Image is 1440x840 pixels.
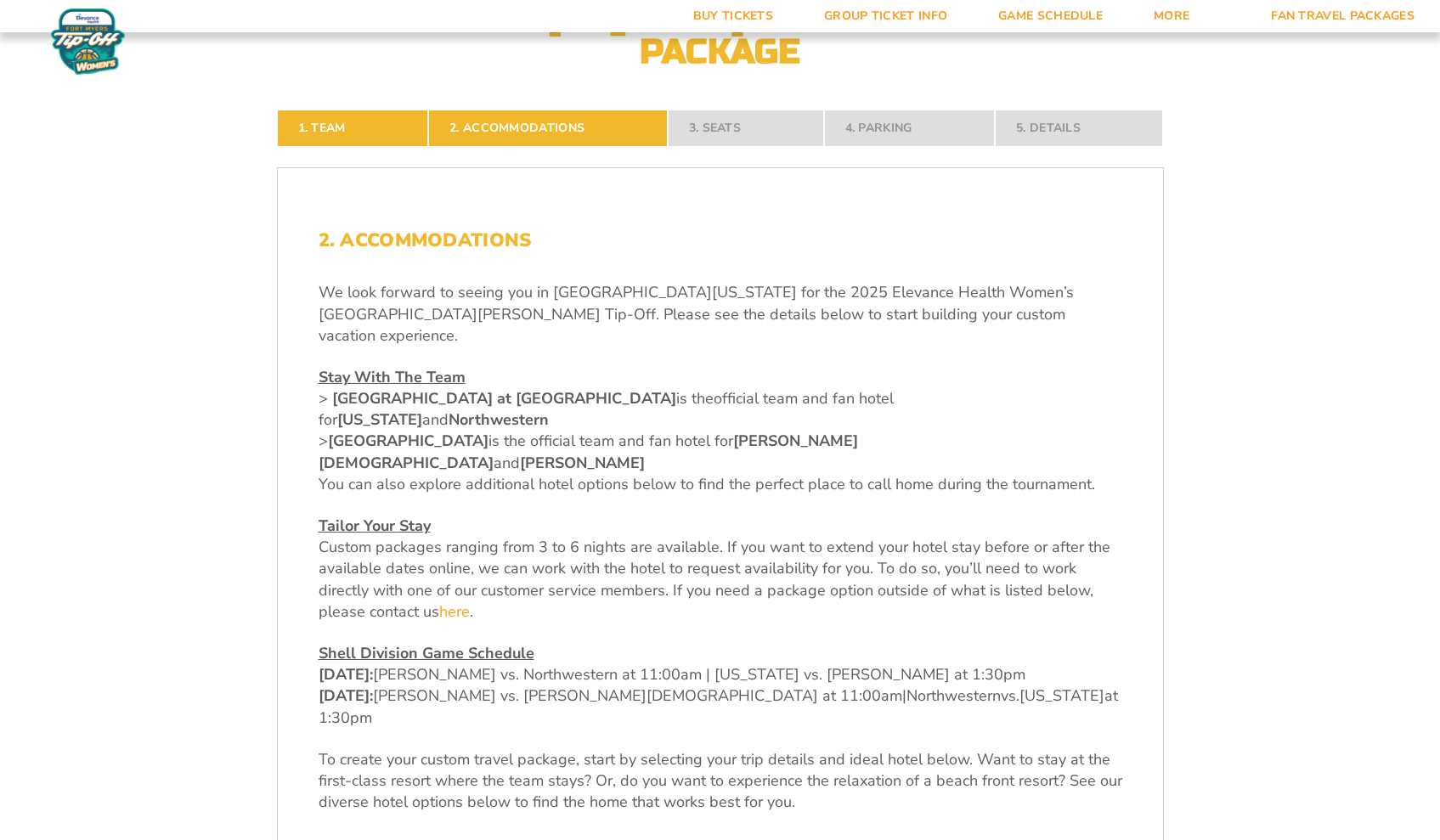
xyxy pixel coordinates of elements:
span: official team and fan hotel for and > is the official team and fan hotel for and [319,388,894,473]
a: here [439,601,470,623]
strong: [PERSON_NAME] [520,453,645,473]
span: vs. [1001,685,1019,706]
span: [US_STATE] [1019,685,1104,706]
span: is the [332,388,714,409]
img: Women's Fort Myers Tip-Off [51,8,125,75]
strong: [US_STATE] [337,409,422,430]
span: Northwestern [906,685,1001,706]
span: > [319,388,332,409]
span: [PERSON_NAME] vs. [PERSON_NAME][DEMOGRAPHIC_DATA] at 11:00am [373,685,902,706]
span: [PERSON_NAME] vs. Northwestern at 11:00am | [US_STATE] vs. [PERSON_NAME] at 1:30pm [373,664,1025,685]
strong: [DATE]: [319,664,373,685]
span: | [902,685,906,706]
strong: [GEOGRAPHIC_DATA] at [GEOGRAPHIC_DATA] [332,388,676,409]
span: at 1:30pm [319,685,1118,727]
p: Custom packages ranging from 3 to 6 nights are available. If you want to extend your hotel stay b... [319,516,1122,623]
p: To create your custom travel package, start by selecting your trip details and ideal hotel below.... [319,749,1122,814]
span: You can also explore additional hotel options below to find the perfect place to call home during... [319,474,1095,494]
u: Stay With The Team [319,367,466,387]
u: Shell Division Game Schedule [319,643,534,663]
strong: [DATE]: [319,685,373,706]
strong: [PERSON_NAME][DEMOGRAPHIC_DATA] [319,431,858,472]
strong: [GEOGRAPHIC_DATA] [328,431,488,451]
u: Tailor Your Stay [319,516,431,536]
h2: [US_STATE] Travel Package [534,1,907,69]
p: We look forward to seeing you in [GEOGRAPHIC_DATA][US_STATE] for the 2025 Elevance Health Women’s... [319,282,1122,347]
strong: Northwestern [449,409,549,430]
h2: 2. Accommodations [319,229,1122,251]
a: 1. Team [277,110,429,147]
